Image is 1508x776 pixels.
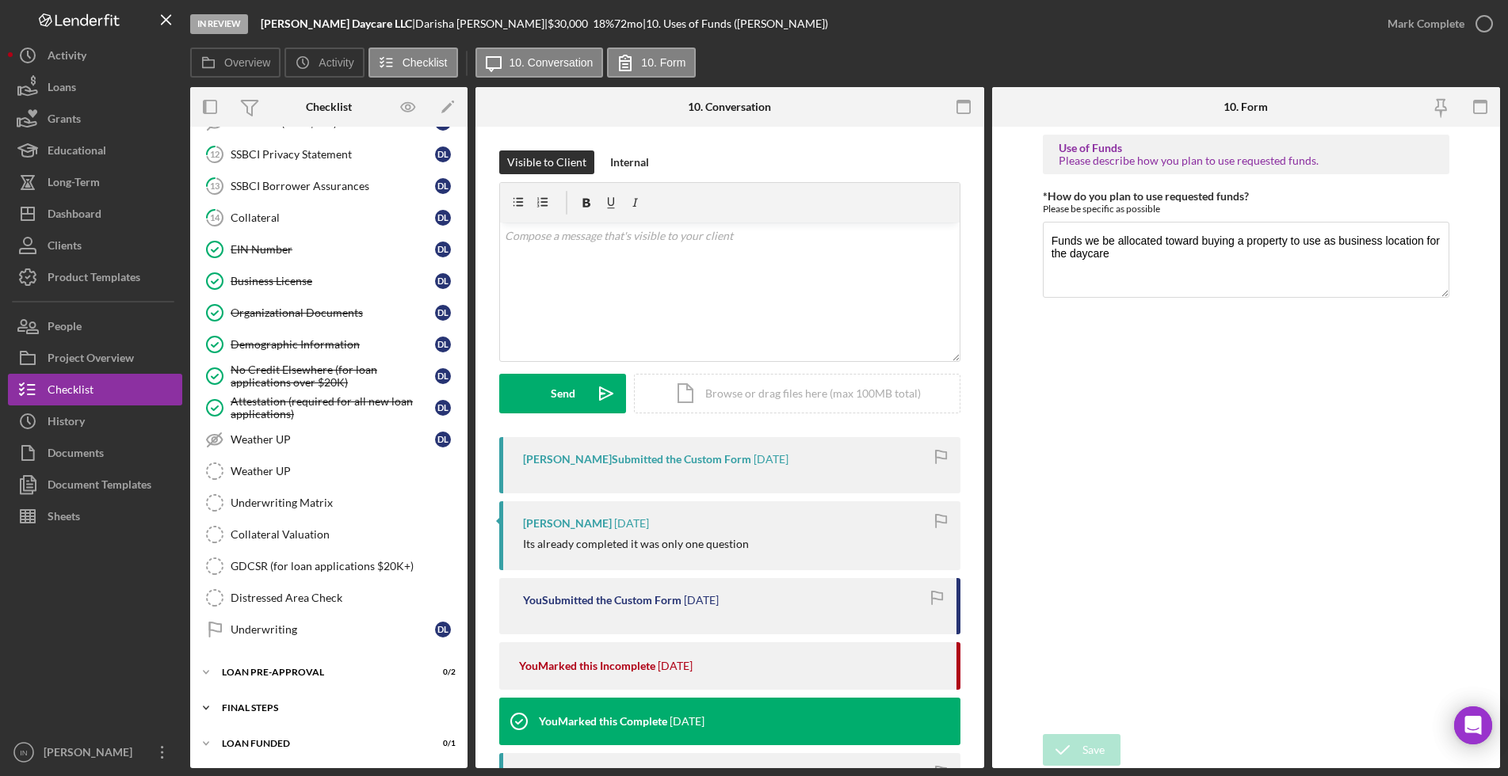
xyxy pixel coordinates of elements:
[684,594,719,607] time: 2025-08-12 04:56
[48,437,104,473] div: Documents
[231,496,459,509] div: Underwriting Matrix
[261,17,415,30] div: |
[688,101,771,113] div: 10. Conversation
[231,623,435,636] div: Underwriting
[523,453,751,466] div: [PERSON_NAME] Submitted the Custom Form
[8,261,182,293] a: Product Templates
[198,234,460,265] a: EIN NumberDL
[1059,154,1434,167] div: Please describe how you plan to use requested funds.
[198,297,460,329] a: Organizational DocumentsDL
[231,306,435,319] div: Organizational Documents
[523,538,749,550] div: Its already completed it was only one question
[1043,203,1449,215] div: Please be specific as possible
[1082,734,1105,766] div: Save
[593,17,614,30] div: 18 %
[40,736,143,772] div: [PERSON_NAME]
[48,500,80,536] div: Sheets
[8,310,182,342] button: People
[198,265,460,297] a: Business LicenseDL
[8,342,182,374] button: Project Overview
[48,469,151,504] div: Document Templates
[8,198,182,230] button: Dashboard
[435,273,451,289] div: D L
[198,582,460,614] a: Distressed Area Check
[224,56,270,69] label: Overview
[198,360,460,392] a: No Credit Elsewhere (for loan applications over $20K)DL
[20,748,28,757] text: IN
[48,405,85,441] div: History
[8,40,182,71] button: Activity
[231,275,435,287] div: Business License
[548,17,588,30] span: $30,000
[610,150,649,174] div: Internal
[48,230,82,265] div: Clients
[210,149,220,159] tspan: 12
[435,242,451,257] div: D L
[210,212,220,223] tspan: 14
[231,363,435,389] div: No Credit Elsewhere (for loan applications over $20K)
[210,181,220,191] tspan: 13
[198,487,460,519] a: Underwriting Matrix
[231,148,435,161] div: SSBCI Privacy Statement
[427,668,456,677] div: 0 / 2
[435,400,451,416] div: D L
[670,715,704,728] time: 2025-06-05 15:28
[641,56,685,69] label: 10. Form
[519,660,655,672] div: You Marked this Incomplete
[607,48,696,78] button: 10. Form
[198,329,460,360] a: Demographic InformationDL
[523,517,612,530] div: [PERSON_NAME]
[48,166,100,202] div: Long-Term
[8,135,182,166] button: Educational
[231,560,459,572] div: GDCSR (for loan applications $20K+)
[198,550,460,582] a: GDCSR (for loan applications $20K+)
[198,614,460,645] a: UnderwritingDL
[754,453,788,466] time: 2025-08-18 12:03
[435,337,451,352] div: D L
[435,432,451,447] div: D L
[198,202,460,234] a: 14CollateralDL
[8,71,182,103] button: Loans
[306,101,352,113] div: Checklist
[8,230,182,261] a: Clients
[435,178,451,194] div: D L
[435,146,451,162] div: D L
[539,715,667,728] div: You Marked this Complete
[8,469,182,500] button: Document Templates
[48,71,76,107] div: Loans
[231,180,435,192] div: SSBCI Borrower Assurances
[435,210,451,226] div: D L
[198,392,460,424] a: Attestation (required for all new loan applications)DL
[198,519,460,550] a: Collateral Valuation
[319,56,353,69] label: Activity
[475,48,604,78] button: 10. Conversation
[403,56,448,69] label: Checklist
[231,465,459,477] div: Weather UP
[499,374,626,413] button: Send
[1059,142,1434,154] div: Use of Funds
[643,17,828,30] div: | 10. Uses of Funds ([PERSON_NAME])
[1454,706,1492,744] div: Open Intercom Messenger
[8,103,182,135] a: Grants
[8,736,182,768] button: IN[PERSON_NAME]
[1043,189,1249,203] label: *How do you plan to use requested funds?
[435,368,451,384] div: D L
[602,150,657,174] button: Internal
[48,40,86,75] div: Activity
[614,17,643,30] div: 72 mo
[8,405,182,437] button: History
[190,48,281,78] button: Overview
[8,166,182,198] a: Long-Term
[8,500,182,532] a: Sheets
[48,103,81,139] div: Grants
[435,305,451,321] div: D L
[284,48,364,78] button: Activity
[231,528,459,541] div: Collateral Valuation
[551,374,575,413] div: Send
